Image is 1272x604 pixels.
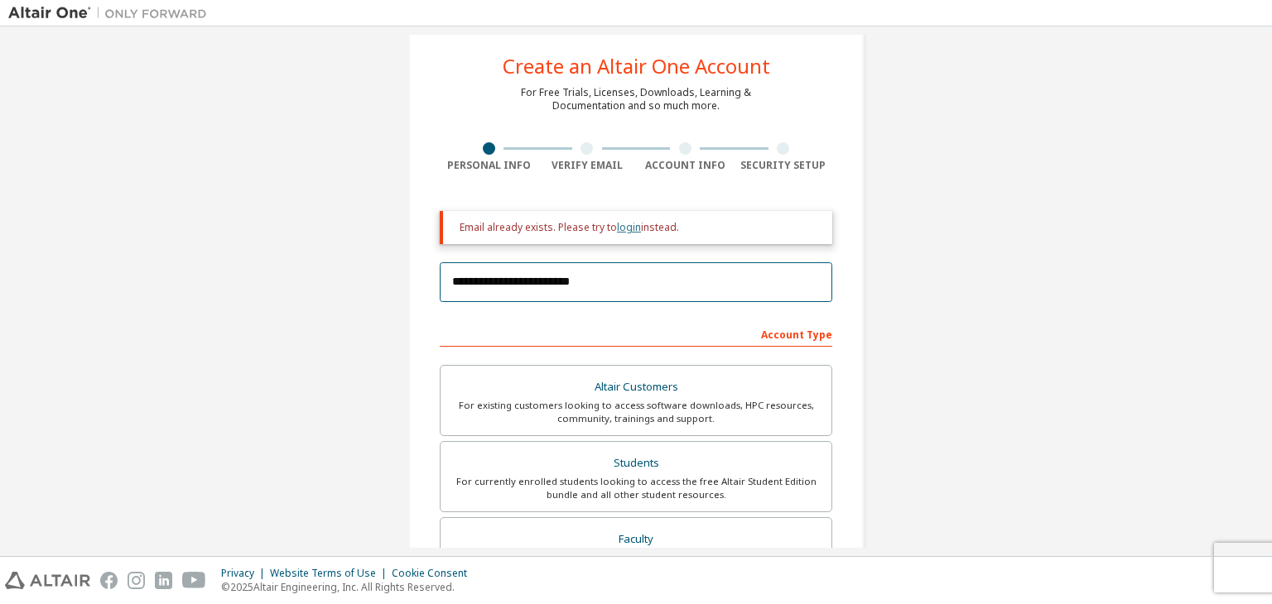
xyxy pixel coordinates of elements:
[221,567,270,580] div: Privacy
[735,159,833,172] div: Security Setup
[521,86,751,113] div: For Free Trials, Licenses, Downloads, Learning & Documentation and so much more.
[450,376,821,399] div: Altair Customers
[636,159,735,172] div: Account Info
[450,528,821,551] div: Faculty
[440,159,538,172] div: Personal Info
[155,572,172,589] img: linkedin.svg
[182,572,206,589] img: youtube.svg
[450,475,821,501] div: For currently enrolled students looking to access the free Altair Student Edition bundle and all ...
[270,567,392,580] div: Website Terms of Use
[450,399,821,425] div: For existing customers looking to access software downloads, HPC resources, community, trainings ...
[503,56,770,76] div: Create an Altair One Account
[128,572,145,589] img: instagram.svg
[440,320,832,347] div: Account Type
[8,5,215,22] img: Altair One
[100,572,118,589] img: facebook.svg
[5,572,90,589] img: altair_logo.svg
[538,159,637,172] div: Verify Email
[392,567,477,580] div: Cookie Consent
[221,580,477,594] p: © 2025 Altair Engineering, Inc. All Rights Reserved.
[450,452,821,475] div: Students
[460,221,819,234] div: Email already exists. Please try to instead.
[617,220,641,234] a: login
